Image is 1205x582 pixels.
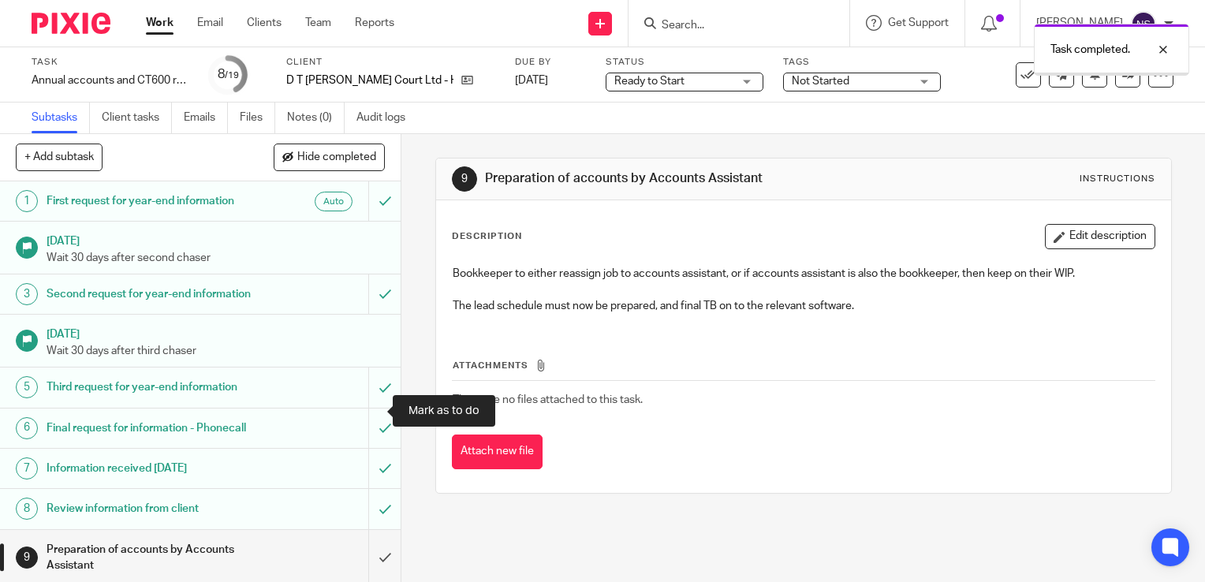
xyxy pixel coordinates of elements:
[47,250,386,266] p: Wait 30 days after second chaser
[47,538,251,578] h1: Preparation of accounts by Accounts Assistant
[452,166,477,192] div: 9
[32,13,110,34] img: Pixie
[247,15,282,31] a: Clients
[453,266,1155,282] p: Bookkeeper to either reassign job to accounts assistant, or if accounts assistant is also the boo...
[16,190,38,212] div: 1
[453,298,1155,314] p: The lead schedule must now be prepared, and final TB on to the relevant software.
[32,56,189,69] label: Task
[225,71,239,80] small: /19
[32,73,189,88] div: Annual accounts and CT600 return - NON BOOKKEEPING CLIENTS
[485,170,837,187] h1: Preparation of accounts by Accounts Assistant
[47,189,251,213] h1: First request for year-end information
[16,283,38,305] div: 3
[47,375,251,399] h1: Third request for year-end information
[355,15,394,31] a: Reports
[240,103,275,133] a: Files
[356,103,417,133] a: Audit logs
[218,65,239,84] div: 8
[286,73,453,88] p: D T [PERSON_NAME] Court Ltd - HWB
[47,323,386,342] h1: [DATE]
[1080,173,1155,185] div: Instructions
[184,103,228,133] a: Emails
[47,343,386,359] p: Wait 30 days after third chaser
[16,498,38,520] div: 8
[297,151,376,164] span: Hide completed
[515,75,548,86] span: [DATE]
[47,497,251,520] h1: Review information from client
[453,394,643,405] span: There are no files attached to this task.
[16,547,38,569] div: 9
[274,144,385,170] button: Hide completed
[452,230,522,243] p: Description
[453,361,528,370] span: Attachments
[1045,224,1155,249] button: Edit description
[102,103,172,133] a: Client tasks
[315,192,353,211] div: Auto
[47,416,251,440] h1: Final request for information - Phonecall
[1050,42,1130,58] p: Task completed.
[614,76,685,87] span: Ready to Start
[792,76,849,87] span: Not Started
[16,457,38,479] div: 7
[452,435,543,470] button: Attach new file
[286,56,495,69] label: Client
[16,376,38,398] div: 5
[16,144,103,170] button: + Add subtask
[146,15,173,31] a: Work
[305,15,331,31] a: Team
[515,56,586,69] label: Due by
[47,229,386,249] h1: [DATE]
[287,103,345,133] a: Notes (0)
[32,103,90,133] a: Subtasks
[197,15,223,31] a: Email
[16,417,38,439] div: 6
[47,457,251,480] h1: Information received [DATE]
[47,282,251,306] h1: Second request for year-end information
[1131,11,1156,36] img: svg%3E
